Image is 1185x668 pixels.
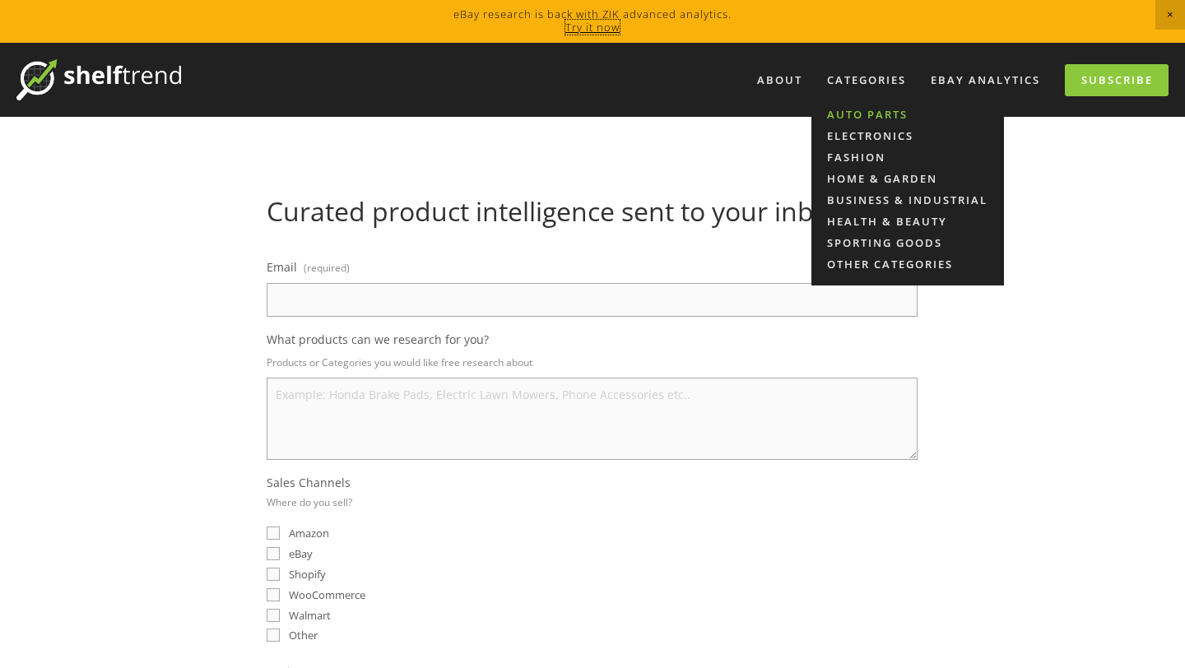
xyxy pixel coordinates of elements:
[289,567,326,582] span: Shopify
[267,547,280,560] input: eBay
[304,256,350,280] span: (required)
[289,526,329,540] span: Amazon
[811,104,1004,125] a: Auto Parts
[811,168,1004,189] a: Home & Garden
[267,196,918,227] h1: Curated product intelligence sent to your inbox 📨
[811,189,1004,211] a: Business & Industrial
[267,475,351,490] span: Sales Channels
[267,609,280,622] input: Walmart
[267,588,280,601] input: WooCommerce
[267,527,280,540] input: Amazon
[811,211,1004,232] a: Health & Beauty
[289,546,313,561] span: eBay
[811,125,1004,146] a: Electronics
[811,253,1004,275] a: Other Categories
[816,67,917,94] div: Categories
[16,59,181,100] img: ShelfTrend
[811,146,1004,168] a: Fashion
[1065,64,1169,96] a: Subscribe
[289,628,318,642] span: Other
[289,608,331,623] span: Walmart
[267,350,918,374] p: Products or Categories you would like free research about
[267,490,352,514] p: Where do you sell?
[746,67,813,94] a: About
[267,629,280,642] input: Other
[267,332,489,347] span: What products can we research for you?
[920,67,1051,94] a: eBay Analytics
[267,259,297,275] span: Email
[267,568,280,581] input: Shopify
[565,20,620,35] a: Try it now
[289,587,365,602] span: WooCommerce
[811,232,1004,253] a: Sporting Goods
